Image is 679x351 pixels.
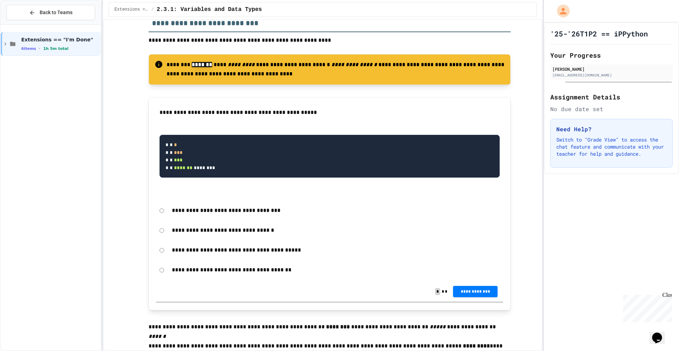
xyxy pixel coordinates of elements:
div: My Account [550,3,571,19]
span: / [151,7,154,12]
h3: Need Help? [556,125,667,133]
h1: '25-'26T1P2 == iPPython [550,29,648,39]
iframe: chat widget [649,323,672,344]
span: 6 items [21,46,36,51]
h2: Your Progress [550,50,673,60]
span: • [39,46,40,51]
iframe: chat widget [620,292,672,322]
button: Back to Teams [6,5,95,20]
p: Switch to "Grade View" to access the chat feature and communicate with your teacher for help and ... [556,136,667,157]
h2: Assignment Details [550,92,673,102]
div: No due date set [550,105,673,113]
span: 2.3.1: Variables and Data Types [157,5,262,14]
span: Extensions == "I'm Done" [115,7,149,12]
span: 1h 5m total [43,46,69,51]
div: [EMAIL_ADDRESS][DOMAIN_NAME] [552,73,671,78]
div: [PERSON_NAME] [552,66,671,72]
span: Back to Teams [40,9,72,16]
span: Extensions == "I'm Done" [21,36,99,43]
div: Chat with us now!Close [3,3,49,45]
